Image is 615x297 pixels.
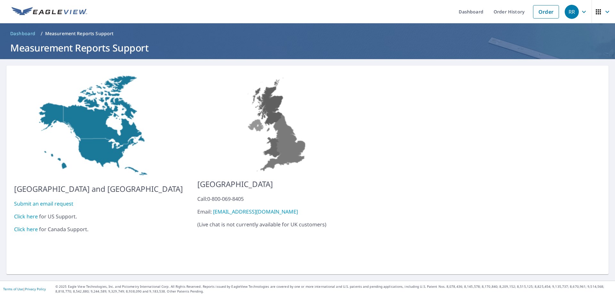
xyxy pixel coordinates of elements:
p: © 2025 Eagle View Technologies, Inc. and Pictometry International Corp. All Rights Reserved. Repo... [55,284,612,294]
a: [EMAIL_ADDRESS][DOMAIN_NAME] [213,208,298,215]
a: Click here [14,213,38,220]
li: / [41,30,43,37]
div: for Canada Support. [14,225,183,233]
p: ( Live chat is not currently available for UK customers ) [197,195,358,228]
a: Dashboard [8,28,38,39]
p: Measurement Reports Support [45,30,114,37]
img: US-MAP [14,73,183,178]
nav: breadcrumb [8,28,607,39]
h1: Measurement Reports Support [8,41,607,54]
a: Privacy Policy [25,287,46,291]
div: for US Support. [14,213,183,220]
div: RR [565,5,579,19]
p: [GEOGRAPHIC_DATA] and [GEOGRAPHIC_DATA] [14,183,183,195]
img: EV Logo [12,7,87,17]
a: Terms of Use [3,287,23,291]
span: Dashboard [10,30,36,37]
div: Call: 0-800-069-8405 [197,195,358,203]
p: | [3,287,46,291]
a: Submit an email request [14,200,73,207]
div: Email: [197,208,358,215]
a: Order [533,5,559,19]
a: Click here [14,226,38,233]
p: [GEOGRAPHIC_DATA] [197,178,358,190]
img: US-MAP [197,73,358,173]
